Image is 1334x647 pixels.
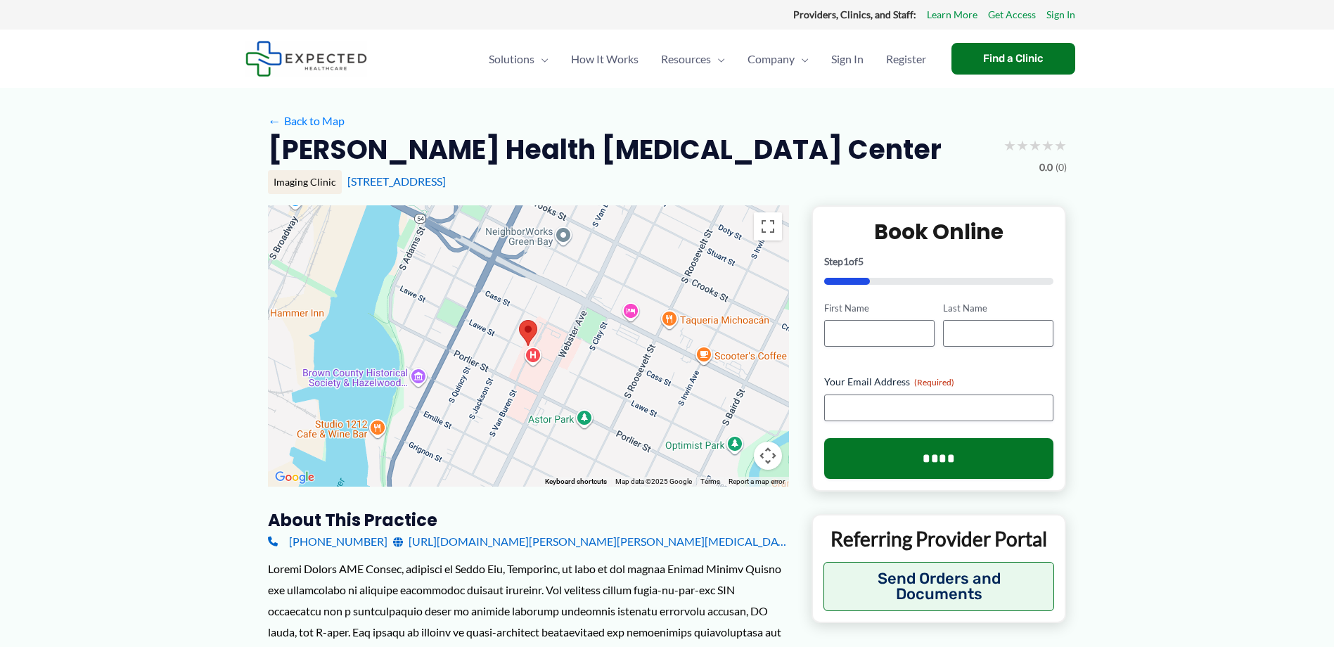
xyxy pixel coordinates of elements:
[661,34,711,84] span: Resources
[729,478,785,485] a: Report a map error
[268,110,345,132] a: ←Back to Map
[268,509,789,531] h3: About this practice
[1041,132,1054,158] span: ★
[1056,158,1067,177] span: (0)
[823,562,1055,611] button: Send Orders and Documents
[988,6,1036,24] a: Get Access
[943,302,1053,315] label: Last Name
[793,8,916,20] strong: Providers, Clinics, and Staff:
[489,34,534,84] span: Solutions
[571,34,639,84] span: How It Works
[1046,6,1075,24] a: Sign In
[1029,132,1041,158] span: ★
[560,34,650,84] a: How It Works
[886,34,926,84] span: Register
[914,377,954,387] span: (Required)
[858,255,864,267] span: 5
[831,34,864,84] span: Sign In
[347,174,446,188] a: [STREET_ADDRESS]
[843,255,849,267] span: 1
[748,34,795,84] span: Company
[650,34,736,84] a: ResourcesMenu Toggle
[824,302,935,315] label: First Name
[824,375,1054,389] label: Your Email Address
[245,41,367,77] img: Expected Healthcare Logo - side, dark font, small
[951,43,1075,75] a: Find a Clinic
[615,478,692,485] span: Map data ©2025 Google
[795,34,809,84] span: Menu Toggle
[1054,132,1067,158] span: ★
[875,34,937,84] a: Register
[820,34,875,84] a: Sign In
[1039,158,1053,177] span: 0.0
[271,468,318,487] img: Google
[824,218,1054,245] h2: Book Online
[711,34,725,84] span: Menu Toggle
[754,442,782,470] button: Map camera controls
[534,34,549,84] span: Menu Toggle
[823,526,1055,551] p: Referring Provider Portal
[927,6,977,24] a: Learn More
[1003,132,1016,158] span: ★
[268,114,281,127] span: ←
[545,477,607,487] button: Keyboard shortcuts
[736,34,820,84] a: CompanyMenu Toggle
[824,257,1054,267] p: Step of
[477,34,560,84] a: SolutionsMenu Toggle
[393,531,789,552] a: [URL][DOMAIN_NAME][PERSON_NAME][PERSON_NAME][MEDICAL_DATA]
[1016,132,1029,158] span: ★
[700,478,720,485] a: Terms (opens in new tab)
[268,170,342,194] div: Imaging Clinic
[271,468,318,487] a: Open this area in Google Maps (opens a new window)
[754,212,782,241] button: Toggle fullscreen view
[268,531,387,552] a: [PHONE_NUMBER]
[268,132,942,167] h2: [PERSON_NAME] Health [MEDICAL_DATA] Center
[477,34,937,84] nav: Primary Site Navigation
